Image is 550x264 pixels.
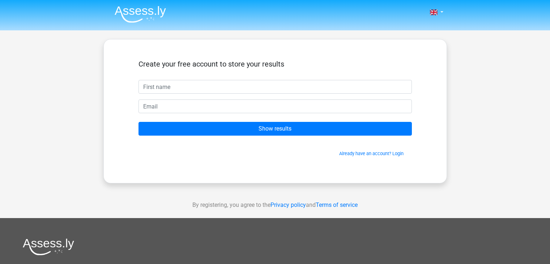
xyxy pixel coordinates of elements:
[138,122,412,136] input: Show results
[115,6,166,23] img: Assessly
[316,201,358,208] a: Terms of service
[339,151,404,156] a: Already have an account? Login
[270,201,306,208] a: Privacy policy
[23,238,74,255] img: Assessly logo
[138,80,412,94] input: First name
[138,99,412,113] input: Email
[138,60,412,68] h5: Create your free account to store your results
